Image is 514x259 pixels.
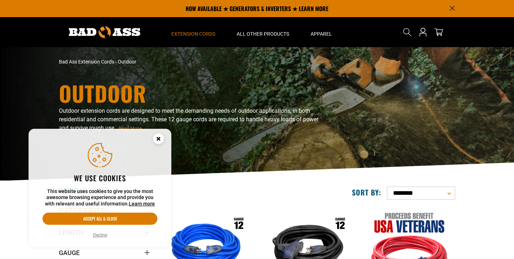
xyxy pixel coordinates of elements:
[402,26,413,38] summary: Search
[59,59,114,65] a: Bad Ass Extension Cords
[226,17,300,47] summary: All Other Products
[59,249,80,257] span: Gauge
[42,173,157,183] h2: We use cookies
[352,188,381,197] label: Sort by:
[311,31,332,37] span: Apparel
[237,31,289,37] span: All Other Products
[300,17,343,47] summary: Apparel
[118,59,136,65] span: Outdoor
[161,17,226,47] summary: Extension Cords
[129,201,155,207] a: Learn more
[59,58,319,66] nav: breadcrumbs
[119,126,142,131] span: Read More
[171,31,215,37] span: Extension Cords
[115,59,117,65] span: ›
[29,129,171,248] aside: Cookie Consent
[42,213,157,225] button: Accept all & close
[59,82,319,104] h1: Outdoor
[69,26,140,38] img: Bad Ass Extension Cords
[42,188,157,207] p: This website uses cookies to give you the most awesome browsing experience and provide you with r...
[59,107,318,131] span: Outdoor extension cords are designed to meet the demanding needs of outdoor applications, in both...
[91,232,109,239] button: Decline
